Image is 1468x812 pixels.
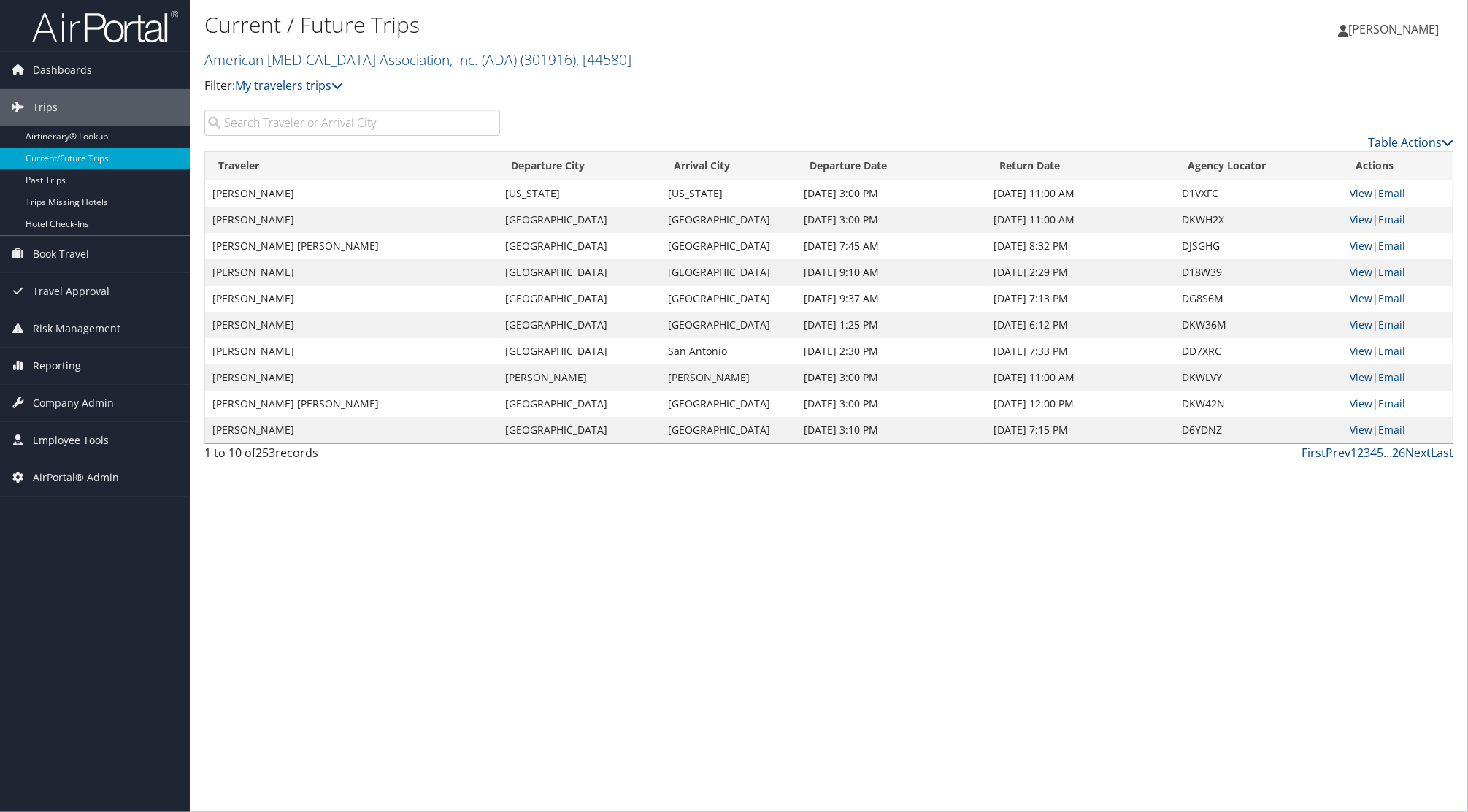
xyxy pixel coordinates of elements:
[1342,391,1453,417] td: |
[498,338,661,364] td: [GEOGRAPHIC_DATA]
[796,233,986,259] td: [DATE] 7:45 AM
[498,312,661,338] td: [GEOGRAPHIC_DATA]
[1357,445,1364,461] a: 2
[205,259,498,286] td: [PERSON_NAME]
[986,152,1175,180] th: Return Date: activate to sort column ascending
[205,233,498,259] td: [PERSON_NAME] [PERSON_NAME]
[661,312,796,338] td: [GEOGRAPHIC_DATA]
[498,152,661,180] th: Departure City: activate to sort column ascending
[661,286,796,312] td: [GEOGRAPHIC_DATA]
[1175,391,1342,417] td: DKW42N
[498,259,661,286] td: [GEOGRAPHIC_DATA]
[33,422,109,459] span: Employee Tools
[1175,286,1342,312] td: DG8S6M
[1350,186,1372,200] a: View
[661,417,796,443] td: [GEOGRAPHIC_DATA]
[33,236,89,272] span: Book Travel
[33,89,58,126] span: Trips
[1175,417,1342,443] td: D6YDNZ
[1378,423,1405,437] a: Email
[796,391,986,417] td: [DATE] 3:00 PM
[1175,259,1342,286] td: D18W39
[1378,397,1405,410] a: Email
[661,180,796,207] td: [US_STATE]
[796,364,986,391] td: [DATE] 3:00 PM
[205,364,498,391] td: [PERSON_NAME]
[661,338,796,364] td: San Antonio
[1338,7,1453,51] a: [PERSON_NAME]
[1350,344,1372,358] a: View
[498,207,661,233] td: [GEOGRAPHIC_DATA]
[1378,265,1405,279] a: Email
[1342,338,1453,364] td: |
[1342,417,1453,443] td: |
[1175,364,1342,391] td: DKWLVY
[1378,186,1405,200] a: Email
[1175,312,1342,338] td: DKW36M
[520,50,576,69] span: ( 301916 )
[33,385,114,421] span: Company Admin
[1326,445,1350,461] a: Prev
[498,417,661,443] td: [GEOGRAPHIC_DATA]
[1378,291,1405,305] a: Email
[1364,445,1370,461] a: 3
[796,312,986,338] td: [DATE] 1:25 PM
[1350,291,1372,305] a: View
[661,207,796,233] td: [GEOGRAPHIC_DATA]
[1342,312,1453,338] td: |
[204,110,500,136] input: Search Traveler or Arrival City
[1350,318,1372,332] a: View
[796,207,986,233] td: [DATE] 3:00 PM
[986,286,1175,312] td: [DATE] 7:13 PM
[1431,445,1453,461] a: Last
[1342,233,1453,259] td: |
[1350,445,1357,461] a: 1
[205,338,498,364] td: [PERSON_NAME]
[986,180,1175,207] td: [DATE] 11:00 AM
[1378,344,1405,358] a: Email
[1350,423,1372,437] a: View
[1342,364,1453,391] td: |
[205,417,498,443] td: [PERSON_NAME]
[204,444,500,469] div: 1 to 10 of records
[661,259,796,286] td: [GEOGRAPHIC_DATA]
[33,459,119,496] span: AirPortal® Admin
[1350,370,1372,384] a: View
[986,364,1175,391] td: [DATE] 11:00 AM
[1342,207,1453,233] td: |
[1368,134,1453,150] a: Table Actions
[1350,239,1372,253] a: View
[255,445,275,461] span: 253
[1302,445,1326,461] a: First
[796,259,986,286] td: [DATE] 9:10 AM
[986,233,1175,259] td: [DATE] 8:32 PM
[796,286,986,312] td: [DATE] 9:37 AM
[33,273,109,310] span: Travel Approval
[986,417,1175,443] td: [DATE] 7:15 PM
[1378,239,1405,253] a: Email
[33,52,92,88] span: Dashboards
[1350,212,1372,226] a: View
[1342,286,1453,312] td: |
[1350,265,1372,279] a: View
[1175,152,1342,180] th: Agency Locator: activate to sort column ascending
[1378,318,1405,332] a: Email
[1377,445,1383,461] a: 5
[204,50,631,69] a: American [MEDICAL_DATA] Association, Inc. (ADA)
[661,364,796,391] td: [PERSON_NAME]
[1175,233,1342,259] td: DJSGHG
[1342,152,1453,180] th: Actions
[1175,180,1342,207] td: D1VXFC
[796,180,986,207] td: [DATE] 3:00 PM
[205,312,498,338] td: [PERSON_NAME]
[1348,21,1439,37] span: [PERSON_NAME]
[498,180,661,207] td: [US_STATE]
[205,391,498,417] td: [PERSON_NAME] [PERSON_NAME]
[661,233,796,259] td: [GEOGRAPHIC_DATA]
[1392,445,1405,461] a: 26
[1370,445,1377,461] a: 4
[205,286,498,312] td: [PERSON_NAME]
[986,338,1175,364] td: [DATE] 7:33 PM
[204,9,1037,40] h1: Current / Future Trips
[986,312,1175,338] td: [DATE] 6:12 PM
